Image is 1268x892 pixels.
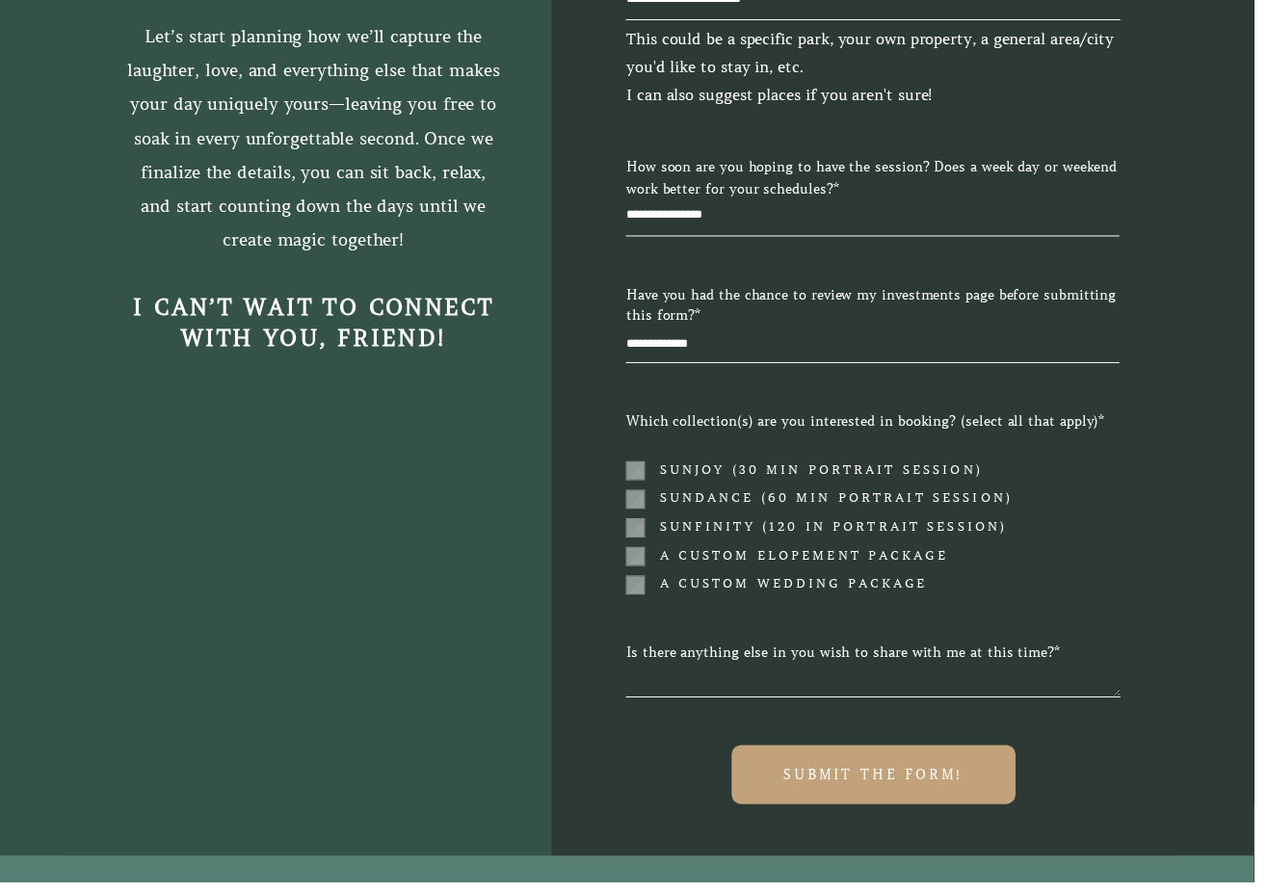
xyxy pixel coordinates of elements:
[652,552,959,571] label: A custom elopement package
[633,158,1132,206] label: How soon are you hoping to have the session? Does a week day or weekend work better for your sche...
[633,415,1132,456] label: Which collection(s) are you interested in booking? (select all that apply)
[633,649,1132,675] label: Is there anything else in you wish to share with me at this time?
[135,297,510,355] strong: I can’t wait to connect with you, friend!
[652,494,1024,513] label: Sundance (60 min portrait session)
[793,774,974,792] span: Submit the form!
[128,20,505,261] p: Let’s start planning how we’ll capture the laughter, love, and everything else that makes your da...
[740,753,1027,813] button: Submit the form!
[633,25,1132,110] p: This could be a specific park, your own property, a general area/city you'd like to stay in, etc....
[652,465,993,485] label: Sunjoy (30 min portrait session)
[652,581,938,600] label: A custom wedding package
[652,523,1018,542] label: Sunfinity (120 in portrait session)
[633,287,1132,335] label: Have you had the chance to review my investments page before submitting this form?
